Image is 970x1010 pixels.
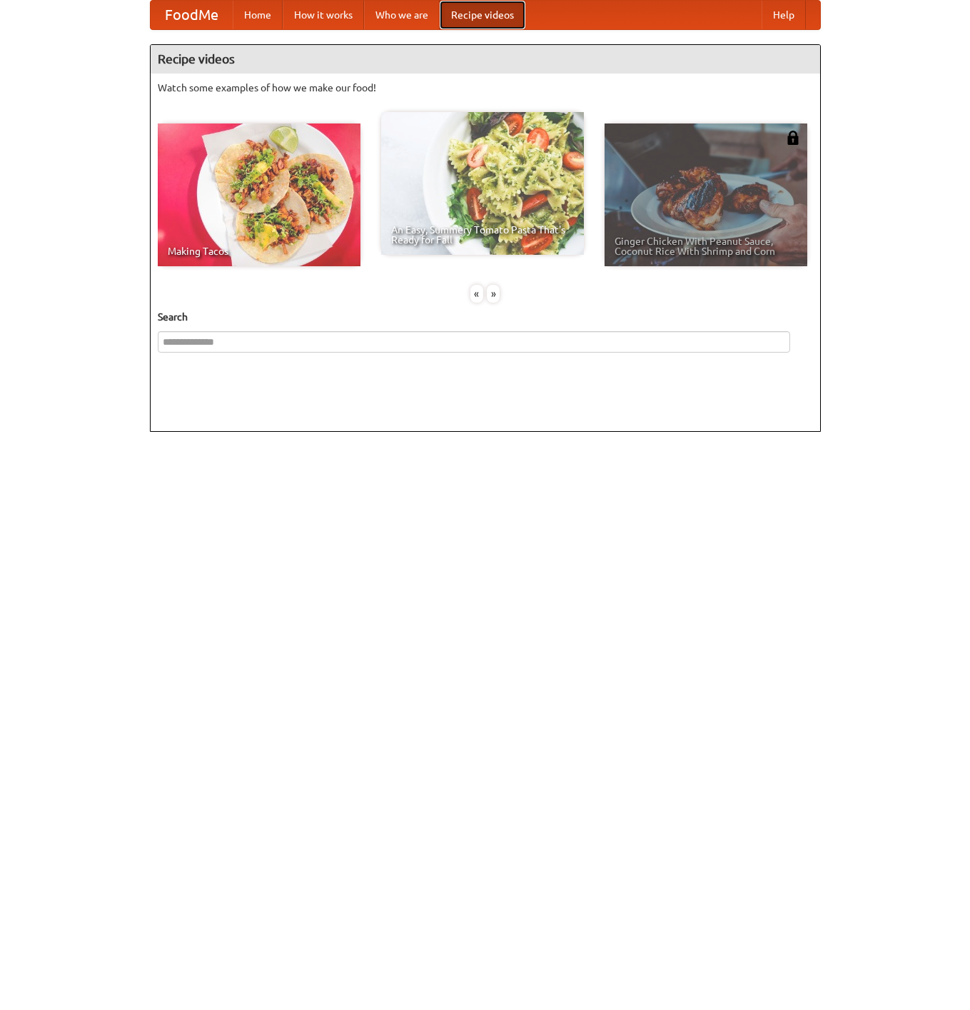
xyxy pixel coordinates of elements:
a: Who we are [364,1,440,29]
a: Making Tacos [158,123,360,266]
a: An Easy, Summery Tomato Pasta That's Ready for Fall [381,112,584,255]
div: » [487,285,500,303]
h4: Recipe videos [151,45,820,74]
a: How it works [283,1,364,29]
a: Recipe videos [440,1,525,29]
span: An Easy, Summery Tomato Pasta That's Ready for Fall [391,225,574,245]
div: « [470,285,483,303]
a: FoodMe [151,1,233,29]
img: 483408.png [786,131,800,145]
a: Help [762,1,806,29]
a: Home [233,1,283,29]
span: Making Tacos [168,246,350,256]
p: Watch some examples of how we make our food! [158,81,813,95]
h5: Search [158,310,813,324]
